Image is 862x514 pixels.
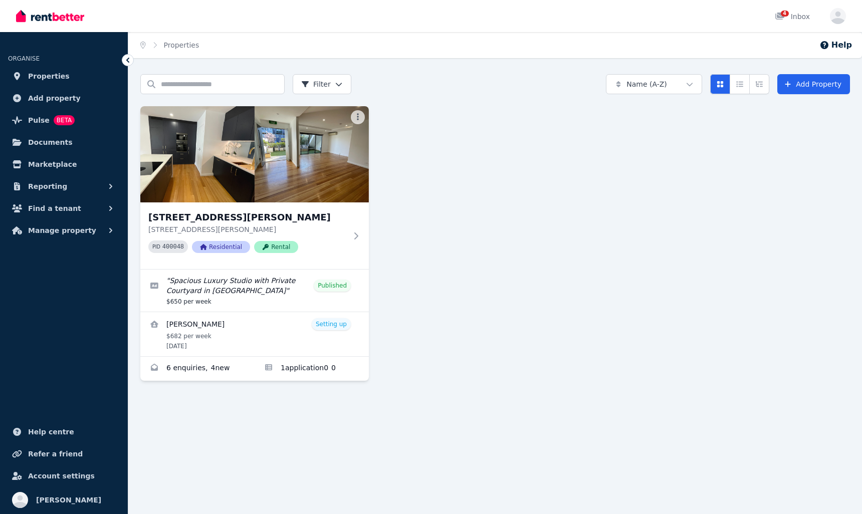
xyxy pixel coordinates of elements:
[819,39,852,51] button: Help
[626,79,667,89] span: Name (A-Z)
[8,132,120,152] a: Documents
[8,444,120,464] a: Refer a friend
[28,136,73,148] span: Documents
[16,9,84,24] img: RentBetter
[28,158,77,170] span: Marketplace
[8,55,40,62] span: ORGANISE
[781,11,789,17] span: 4
[8,66,120,86] a: Properties
[8,198,120,218] button: Find a tenant
[351,110,365,124] button: More options
[140,106,369,202] img: 76A Justin St, Lilyfield
[8,88,120,108] a: Add property
[8,422,120,442] a: Help centre
[28,70,70,82] span: Properties
[28,224,96,236] span: Manage property
[749,74,769,94] button: Expanded list view
[710,74,769,94] div: View options
[152,244,160,249] small: PID
[128,32,211,58] nav: Breadcrumb
[140,312,369,356] a: View details for Susie Soulakellis
[148,210,347,224] h3: [STREET_ADDRESS][PERSON_NAME]
[775,12,810,22] div: Inbox
[8,220,120,240] button: Manage property
[8,110,120,130] a: PulseBETA
[28,202,81,214] span: Find a tenant
[28,470,95,482] span: Account settings
[8,176,120,196] button: Reporting
[28,426,74,438] span: Help centre
[148,224,347,234] p: [STREET_ADDRESS][PERSON_NAME]
[777,74,850,94] a: Add Property
[28,448,83,460] span: Refer a friend
[28,92,81,104] span: Add property
[301,79,331,89] span: Filter
[28,114,50,126] span: Pulse
[8,154,120,174] a: Marketplace
[254,241,298,253] span: Rental
[28,180,67,192] span: Reporting
[710,74,730,94] button: Card view
[730,74,750,94] button: Compact list view
[255,357,369,381] a: Applications for 76A Justin St, Lilyfield
[606,74,702,94] button: Name (A-Z)
[36,494,101,506] span: [PERSON_NAME]
[8,466,120,486] a: Account settings
[140,106,369,269] a: 76A Justin St, Lilyfield[STREET_ADDRESS][PERSON_NAME][STREET_ADDRESS][PERSON_NAME]PID 400048Resid...
[140,270,369,312] a: Edit listing: Spacious Luxury Studio with Private Courtyard in Lilyfield
[54,115,75,125] span: BETA
[164,41,199,49] a: Properties
[192,241,250,253] span: Residential
[293,74,351,94] button: Filter
[162,243,184,250] code: 400048
[140,357,255,381] a: Enquiries for 76A Justin St, Lilyfield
